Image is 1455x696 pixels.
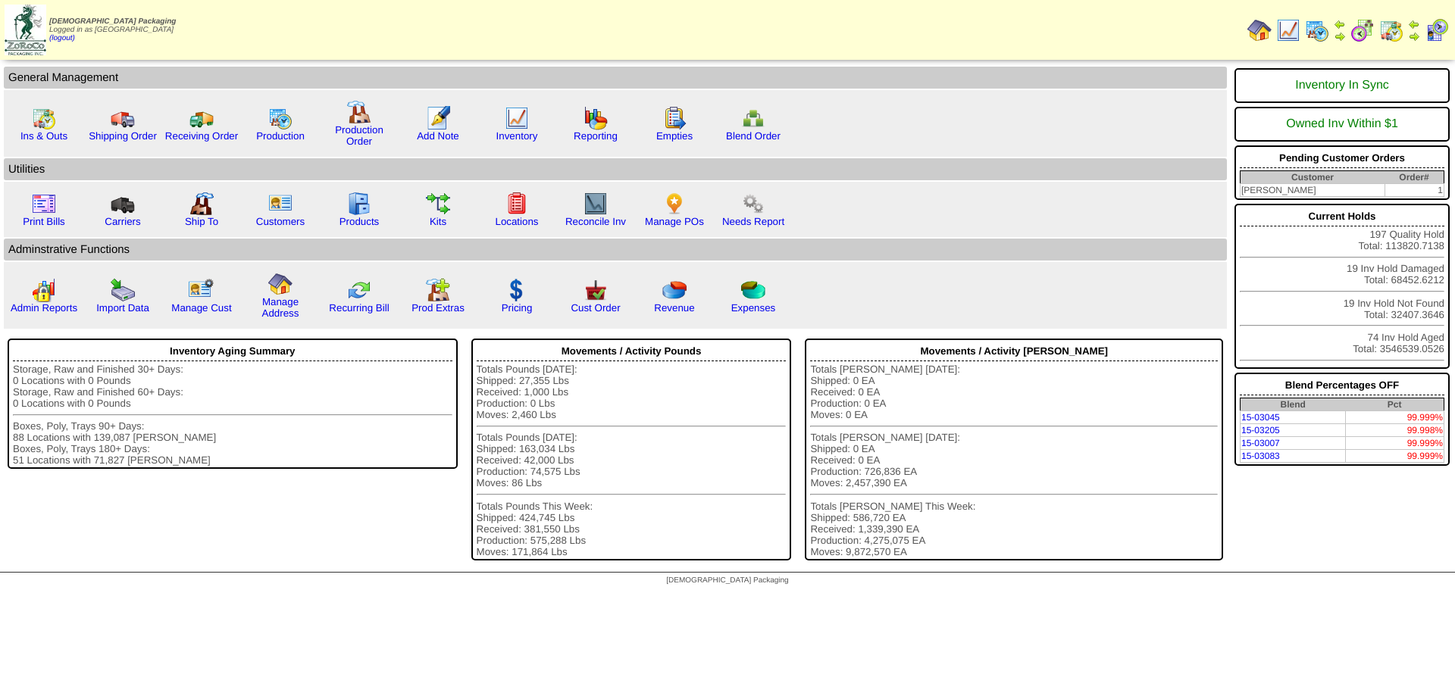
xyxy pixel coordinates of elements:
[502,302,533,314] a: Pricing
[1240,376,1444,395] div: Blend Percentages OFF
[1241,398,1346,411] th: Blend
[1345,437,1444,450] td: 99.999%
[347,100,371,124] img: factory.gif
[1241,438,1280,448] a: 15-03007
[188,278,216,302] img: managecust.png
[1408,30,1420,42] img: arrowright.gif
[32,278,56,302] img: graph2.png
[5,5,46,55] img: zoroco-logo-small.webp
[49,17,176,26] span: [DEMOGRAPHIC_DATA] Packaging
[335,124,383,147] a: Production Order
[571,302,620,314] a: Cust Order
[1241,425,1280,435] a: 15-03205
[810,342,1218,361] div: Movements / Activity [PERSON_NAME]
[1240,207,1444,226] div: Current Holds
[666,576,788,585] span: [DEMOGRAPHIC_DATA] Packaging
[477,364,787,557] div: Totals Pounds [DATE]: Shipped: 27,355 Lbs Received: 1,000 Lbs Production: 0 Lbs Moves: 2,460 Lbs ...
[89,130,157,142] a: Shipping Order
[741,106,765,130] img: network.png
[1276,18,1300,42] img: line_graph.gif
[496,130,538,142] a: Inventory
[1241,451,1280,461] a: 15-03083
[1240,110,1444,139] div: Owned Inv Within $1
[329,302,389,314] a: Recurring Bill
[13,342,452,361] div: Inventory Aging Summary
[741,278,765,302] img: pie_chart2.png
[1240,71,1444,100] div: Inventory In Sync
[111,106,135,130] img: truck.gif
[1385,184,1444,197] td: 1
[1345,411,1444,424] td: 99.999%
[430,216,446,227] a: Kits
[4,158,1227,180] td: Utilities
[268,192,293,216] img: customers.gif
[662,106,687,130] img: workorder.gif
[111,192,135,216] img: truck3.gif
[662,278,687,302] img: pie_chart.png
[4,67,1227,89] td: General Management
[1350,18,1375,42] img: calendarblend.gif
[1408,18,1420,30] img: arrowleft.gif
[1241,412,1280,423] a: 15-03045
[477,342,787,361] div: Movements / Activity Pounds
[417,130,459,142] a: Add Note
[111,278,135,302] img: import.gif
[731,302,776,314] a: Expenses
[171,302,231,314] a: Manage Cust
[411,302,465,314] a: Prod Extras
[189,106,214,130] img: truck2.gif
[262,296,299,319] a: Manage Address
[1385,171,1444,184] th: Order#
[165,130,238,142] a: Receiving Order
[722,216,784,227] a: Needs Report
[49,34,75,42] a: (logout)
[11,302,77,314] a: Admin Reports
[1247,18,1272,42] img: home.gif
[347,278,371,302] img: reconcile.gif
[256,130,305,142] a: Production
[1345,398,1444,411] th: Pct
[268,272,293,296] img: home.gif
[741,192,765,216] img: workflow.png
[426,106,450,130] img: orders.gif
[1241,184,1385,197] td: [PERSON_NAME]
[505,106,529,130] img: line_graph.gif
[1334,30,1346,42] img: arrowright.gif
[4,239,1227,261] td: Adminstrative Functions
[426,278,450,302] img: prodextras.gif
[505,192,529,216] img: locations.gif
[96,302,149,314] a: Import Data
[1234,204,1450,369] div: 197 Quality Hold Total: 113820.7138 19 Inv Hold Damaged Total: 68452.6212 19 Inv Hold Not Found T...
[1345,424,1444,437] td: 99.998%
[268,106,293,130] img: calendarprod.gif
[347,192,371,216] img: cabinet.gif
[584,278,608,302] img: cust_order.png
[574,130,618,142] a: Reporting
[810,364,1218,557] div: Totals [PERSON_NAME] [DATE]: Shipped: 0 EA Received: 0 EA Production: 0 EA Moves: 0 EA Totals [PE...
[495,216,538,227] a: Locations
[1305,18,1329,42] img: calendarprod.gif
[1379,18,1403,42] img: calendarinout.gif
[426,192,450,216] img: workflow.gif
[13,364,452,466] div: Storage, Raw and Finished 30+ Days: 0 Locations with 0 Pounds Storage, Raw and Finished 60+ Days:...
[656,130,693,142] a: Empties
[1345,450,1444,463] td: 99.999%
[32,106,56,130] img: calendarinout.gif
[584,192,608,216] img: line_graph2.gif
[1425,18,1449,42] img: calendarcustomer.gif
[565,216,626,227] a: Reconcile Inv
[645,216,704,227] a: Manage POs
[584,106,608,130] img: graph.gif
[1241,171,1385,184] th: Customer
[256,216,305,227] a: Customers
[23,216,65,227] a: Print Bills
[339,216,380,227] a: Products
[32,192,56,216] img: invoice2.gif
[505,278,529,302] img: dollar.gif
[662,192,687,216] img: po.png
[1240,148,1444,168] div: Pending Customer Orders
[654,302,694,314] a: Revenue
[49,17,176,42] span: Logged in as [GEOGRAPHIC_DATA]
[726,130,781,142] a: Blend Order
[1334,18,1346,30] img: arrowleft.gif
